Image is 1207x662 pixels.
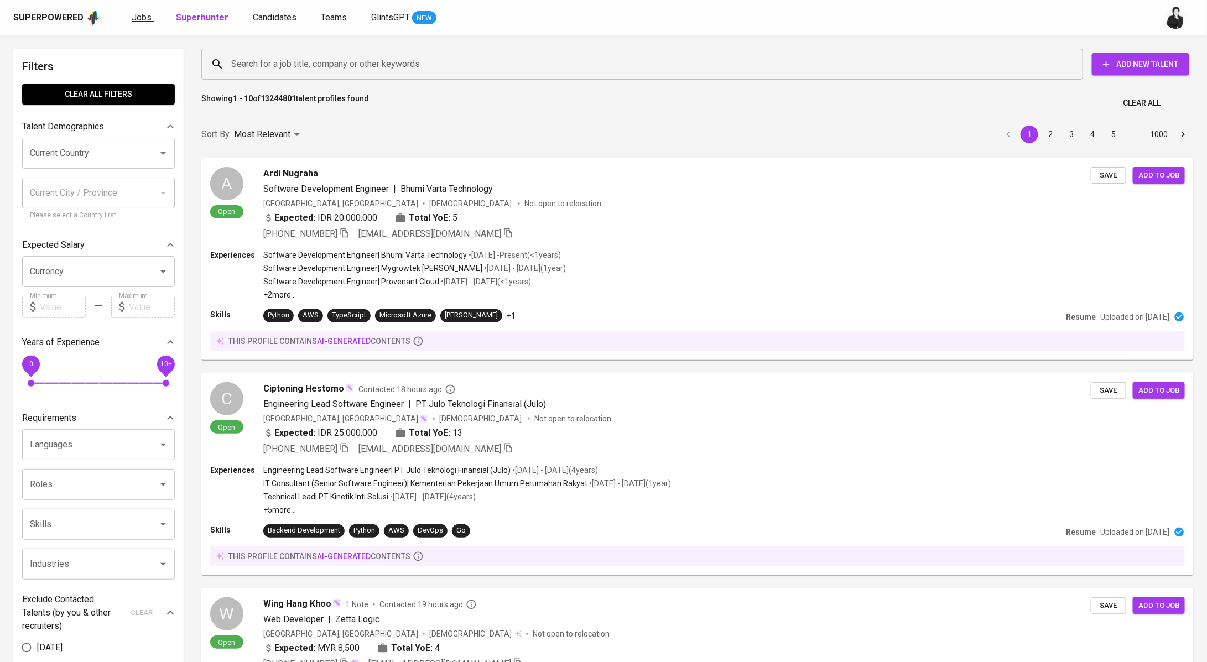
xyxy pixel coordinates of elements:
p: Not open to relocation [534,413,611,424]
span: PT Julo Teknologi Finansial (Julo) [415,399,546,409]
button: page 1 [1021,126,1038,143]
span: AI-generated [317,552,371,561]
div: IDR 20.000.000 [263,211,377,225]
img: magic_wand.svg [345,383,354,392]
span: Add New Talent [1101,58,1180,71]
button: Add to job [1133,597,1185,614]
span: 10+ [160,361,171,368]
span: | [328,613,331,626]
b: Total YoE: [391,642,433,655]
span: Bhumi Varta Technology [400,184,493,194]
span: [DEMOGRAPHIC_DATA] [429,628,513,639]
input: Value [129,296,175,318]
span: Candidates [253,12,296,23]
button: Open [155,437,171,452]
p: Resume [1066,527,1096,538]
p: +1 [507,310,516,321]
img: medwi@glints.com [1165,7,1187,29]
span: Teams [321,12,347,23]
div: Python [268,310,289,321]
div: [GEOGRAPHIC_DATA], [GEOGRAPHIC_DATA] [263,413,428,424]
span: Clear All [1123,96,1161,110]
b: 1 - 10 [233,94,253,103]
div: Most Relevant [234,124,304,145]
div: C [210,382,243,415]
button: Open [155,556,171,572]
button: Go to page 4 [1084,126,1101,143]
button: Clear All filters [22,84,175,105]
button: Go to page 1000 [1147,126,1171,143]
span: Wing Hang Khoo [263,597,331,611]
p: Please select a Country first [30,210,167,221]
span: [EMAIL_ADDRESS][DOMAIN_NAME] [358,444,501,454]
b: Expected: [274,211,315,225]
a: Candidates [253,11,299,25]
p: Uploaded on [DATE] [1100,527,1169,538]
span: Add to job [1138,169,1179,182]
a: AOpenArdi NugrahaSoftware Development Engineer|Bhumi Varta Technology[GEOGRAPHIC_DATA], [GEOGRAPH... [201,158,1194,360]
svg: By Batam recruiter [445,384,456,395]
b: Total YoE: [409,426,450,440]
div: [GEOGRAPHIC_DATA], [GEOGRAPHIC_DATA] [263,198,418,209]
p: +5 more ... [263,504,671,515]
div: Go [456,525,466,536]
div: Talent Demographics [22,116,175,138]
p: Exclude Contacted Talents (by you & other recruiters) [22,593,124,633]
span: Jobs [132,12,152,23]
span: GlintsGPT [371,12,410,23]
p: Most Relevant [234,128,290,141]
button: Add to job [1133,167,1185,184]
span: [PHONE_NUMBER] [263,444,337,454]
p: Uploaded on [DATE] [1100,311,1169,322]
p: Resume [1066,311,1096,322]
div: AWS [303,310,319,321]
div: W [210,597,243,630]
svg: By Malaysia recruiter [466,599,477,610]
span: 5 [452,211,457,225]
span: Ciptoning Hestomo [263,382,344,395]
span: | [393,183,396,196]
nav: pagination navigation [998,126,1194,143]
button: Save [1091,382,1126,399]
div: A [210,167,243,200]
button: Add New Talent [1092,53,1189,75]
div: Requirements [22,407,175,429]
div: Backend Development [268,525,340,536]
span: 13 [452,426,462,440]
span: [DATE] [37,641,63,654]
div: TypeScript [332,310,366,321]
p: Showing of talent profiles found [201,93,369,113]
b: Total YoE: [409,211,450,225]
p: Software Development Engineer | Mygrowtek [PERSON_NAME] [263,263,482,274]
p: Expected Salary [22,238,85,252]
div: [GEOGRAPHIC_DATA], [GEOGRAPHIC_DATA] [263,628,418,639]
a: COpenCiptoning HestomoContacted 18 hours agoEngineering Lead Software Engineer|PT Julo Teknologi ... [201,373,1194,575]
span: Software Development Engineer [263,184,389,194]
span: [EMAIL_ADDRESS][DOMAIN_NAME] [358,228,501,239]
p: Sort By [201,128,230,141]
span: Web Developer [263,614,324,624]
p: Technical Lead | PT Kinetik Inti Solusi [263,491,388,502]
p: Skills [210,524,263,535]
span: Save [1096,600,1121,612]
span: AI-generated [317,337,371,346]
button: Open [155,264,171,279]
span: Engineering Lead Software Engineer [263,399,404,409]
span: Save [1096,384,1121,397]
span: Add to job [1138,600,1179,612]
p: Experiences [210,465,263,476]
span: [DEMOGRAPHIC_DATA] [439,413,523,424]
button: Go to next page [1174,126,1192,143]
span: Add to job [1138,384,1179,397]
span: Save [1096,169,1121,182]
div: AWS [388,525,404,536]
p: Not open to relocation [533,628,610,639]
p: IT Consultant (Senior Software Engineer) | Kementerian Pekerjaan Umum Perumahan Rakyat [263,478,587,489]
span: Zetta Logic [335,614,379,624]
button: Go to page 3 [1063,126,1080,143]
b: Expected: [274,426,315,440]
div: Python [353,525,375,536]
button: Open [155,517,171,532]
span: Open [214,423,240,432]
button: Save [1091,597,1126,614]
